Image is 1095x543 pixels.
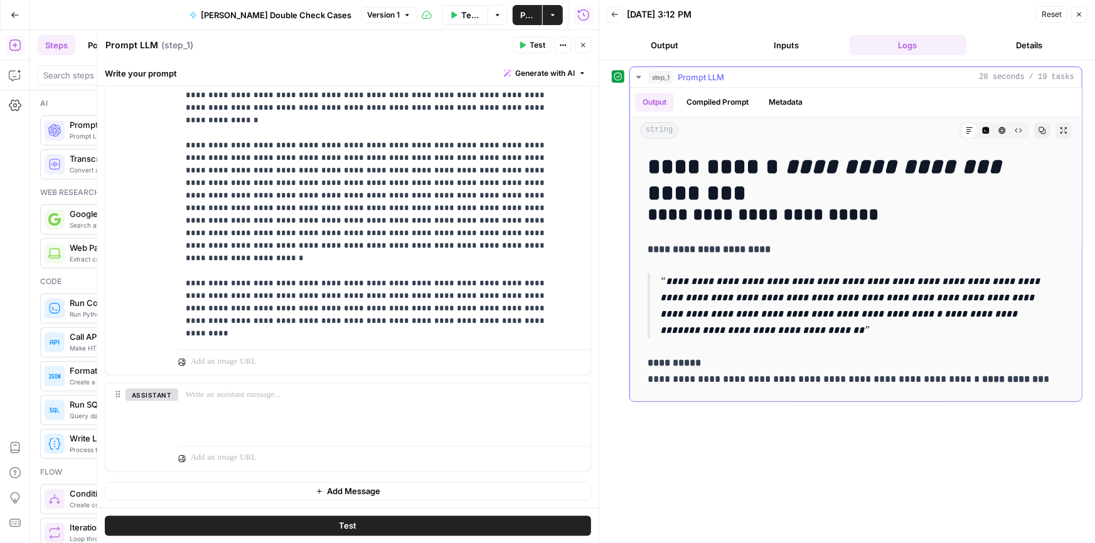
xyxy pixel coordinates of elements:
button: Details [971,35,1088,55]
span: Write Liquid Text [70,432,385,445]
span: Publish [520,9,535,21]
span: Google Search [70,208,385,220]
button: Test [105,515,591,535]
button: 28 seconds / 19 tasks [630,67,1082,87]
span: Generate with AI [515,68,575,79]
span: Condition [70,487,385,500]
span: Reset [1042,9,1062,20]
span: Make HTTP requests to external services [70,343,385,353]
button: Metadata [761,93,810,112]
div: Code [40,276,396,287]
button: Add Message [105,482,591,501]
button: Power Agents [80,35,151,55]
span: Extract content from web pages [70,254,385,264]
div: assistant [105,384,168,472]
div: Web research [40,187,396,198]
span: Create conditional logic branches [70,500,385,510]
div: Write your prompt [97,60,599,86]
button: Reset [1036,6,1067,23]
span: Test [530,40,545,51]
div: Flow [40,467,396,478]
button: Compiled Prompt [679,93,756,112]
button: Logs [850,35,966,55]
span: Prompt LLMs to create or analyze content [70,131,385,141]
span: Add Message [327,485,380,498]
span: Iteration [70,521,385,534]
span: Convert audio/video to text [70,165,385,175]
span: Run Python or JavaScript code blocks [70,309,385,319]
span: [PERSON_NAME] Double Check Cases [201,9,351,21]
button: Test [513,37,551,53]
span: Create a valid, structured JSON object [70,377,385,387]
span: Test Data [461,9,480,21]
span: Run Code [70,297,385,309]
button: Output [635,93,674,112]
span: ( step_1 ) [161,39,193,51]
span: Search and retrieve Google results [70,220,385,230]
button: Test Data [442,5,488,25]
span: string [640,122,678,139]
span: Format JSON [70,364,385,377]
span: Transcribe Audio [70,152,385,165]
span: Test [339,519,357,532]
span: Run SQL Query [70,398,385,411]
span: Prompt LLM [678,71,724,83]
span: Web Page Scrape [70,241,385,254]
input: Search steps [43,69,393,82]
button: Publish [513,5,542,25]
button: Output [607,35,724,55]
button: Steps [38,35,75,55]
span: Prompt LLM [70,119,385,131]
button: [PERSON_NAME] Double Check Cases [182,5,359,25]
span: Version 1 [367,9,400,21]
span: step_1 [649,71,673,83]
button: Version 1 [361,7,417,23]
span: Call API [70,330,385,343]
button: assistant [126,389,178,401]
span: 28 seconds / 19 tasks [980,71,1074,83]
button: Inputs [729,35,845,55]
div: Ai [40,98,396,109]
span: Process text using Liquid templating syntax [70,445,385,455]
div: 28 seconds / 19 tasks [630,88,1082,401]
textarea: Prompt LLM [105,39,158,51]
span: Query databases with SQL [70,411,385,421]
button: Generate with AI [499,65,591,82]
